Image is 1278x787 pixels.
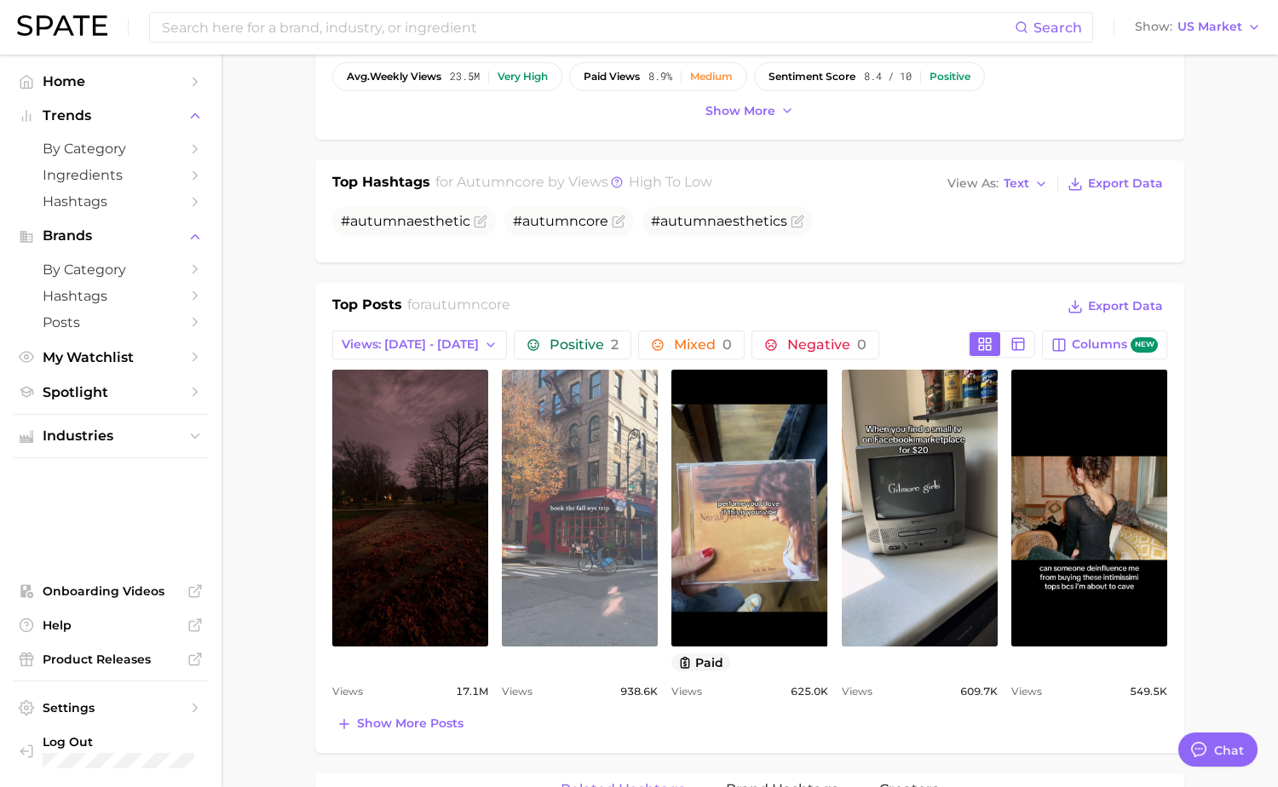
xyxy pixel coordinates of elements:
[14,612,208,638] a: Help
[842,681,872,702] span: Views
[332,172,430,196] h1: Top Hashtags
[17,15,107,36] img: SPATE
[674,338,732,352] span: Mixed
[1072,337,1158,353] span: Columns
[332,62,562,91] button: avg.weekly views23.5mVery high
[1131,16,1265,38] button: ShowUS Market
[14,646,208,672] a: Product Releases
[722,336,732,353] span: 0
[43,314,179,330] span: Posts
[611,336,619,353] span: 2
[513,213,608,229] span: #
[651,213,787,229] span: #autumnaesthetics
[342,337,479,352] span: Views: [DATE] - [DATE]
[705,104,775,118] span: Show more
[864,71,912,83] span: 8.4 / 10
[769,71,855,83] span: sentiment score
[648,71,672,83] span: 8.9%
[947,179,999,188] span: View As
[450,71,480,83] span: 23.5m
[43,141,179,157] span: by Category
[341,213,470,229] span: #autumnaesthetic
[14,68,208,95] a: Home
[690,71,733,83] div: Medium
[160,13,1015,42] input: Search here for a brand, industry, or ingredient
[791,215,804,228] button: Flag as miscategorized or irrelevant
[502,681,532,702] span: Views
[14,103,208,129] button: Trends
[43,73,179,89] span: Home
[522,213,608,229] span: autumncore
[1088,176,1163,191] span: Export Data
[1063,172,1167,196] button: Export Data
[612,215,625,228] button: Flag as miscategorized or irrelevant
[930,71,970,83] div: Positive
[671,653,730,671] button: paid
[1033,20,1082,36] span: Search
[1011,681,1042,702] span: Views
[14,578,208,604] a: Onboarding Videos
[671,681,702,702] span: Views
[943,173,1052,195] button: View AsText
[357,716,463,731] span: Show more posts
[14,135,208,162] a: by Category
[43,288,179,304] span: Hashtags
[14,283,208,309] a: Hashtags
[1135,22,1172,32] span: Show
[1004,179,1029,188] span: Text
[43,583,179,599] span: Onboarding Videos
[332,295,402,320] h1: Top Posts
[347,71,441,83] span: weekly views
[14,695,208,721] a: Settings
[14,188,208,215] a: Hashtags
[43,652,179,667] span: Product Releases
[347,70,370,83] abbr: average
[14,423,208,449] button: Industries
[43,384,179,400] span: Spotlight
[754,62,985,91] button: sentiment score8.4 / 10Positive
[791,681,828,702] span: 625.0k
[14,379,208,405] a: Spotlight
[424,296,510,313] span: autumncore
[43,167,179,183] span: Ingredients
[629,174,712,190] span: high to low
[857,336,866,353] span: 0
[43,734,215,750] span: Log Out
[407,295,510,320] h2: for
[1088,299,1163,313] span: Export Data
[474,215,487,228] button: Flag as miscategorized or irrelevant
[332,712,468,736] button: Show more posts
[14,309,208,336] a: Posts
[457,174,544,190] span: autumncore
[1063,295,1167,319] button: Export Data
[43,228,179,244] span: Brands
[332,681,363,702] span: Views
[569,62,747,91] button: paid views8.9%Medium
[43,261,179,278] span: by Category
[960,681,998,702] span: 609.7k
[1177,22,1242,32] span: US Market
[701,100,798,123] button: Show more
[584,71,640,83] span: paid views
[1131,337,1158,353] span: new
[43,108,179,124] span: Trends
[43,428,179,444] span: Industries
[14,729,208,773] a: Log out. Currently logged in with e-mail lhutcherson@kwtglobal.com.
[43,193,179,210] span: Hashtags
[620,681,658,702] span: 938.6k
[43,349,179,365] span: My Watchlist
[456,681,488,702] span: 17.1m
[435,172,712,196] h2: for by Views
[43,700,179,715] span: Settings
[14,344,208,371] a: My Watchlist
[787,338,866,352] span: Negative
[1042,330,1167,359] button: Columnsnew
[14,162,208,188] a: Ingredients
[43,618,179,633] span: Help
[550,338,619,352] span: Positive
[14,256,208,283] a: by Category
[14,223,208,249] button: Brands
[498,71,548,83] div: Very high
[1130,681,1167,702] span: 549.5k
[332,330,507,359] button: Views: [DATE] - [DATE]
